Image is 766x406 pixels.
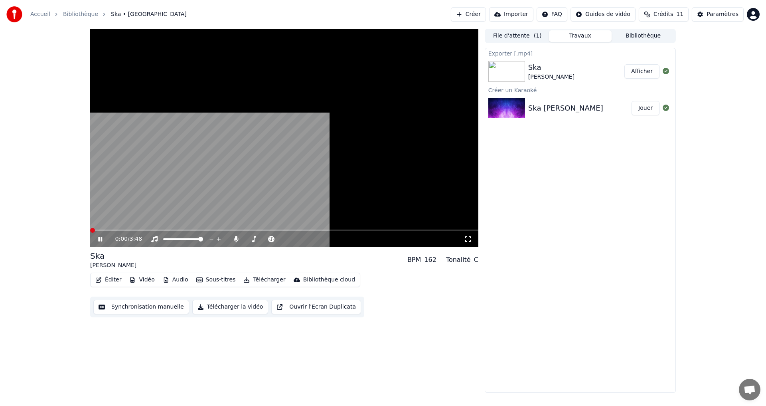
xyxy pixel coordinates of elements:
[528,103,603,114] div: Ska [PERSON_NAME]
[489,7,533,22] button: Importer
[407,255,421,265] div: BPM
[451,7,486,22] button: Créer
[739,379,760,400] a: Ouvrir le chat
[192,300,268,314] button: Télécharger la vidéo
[485,48,675,58] div: Exporter [.mp4]
[63,10,98,18] a: Bibliothèque
[534,32,542,40] span: ( 1 )
[707,10,738,18] div: Paramètres
[485,85,675,95] div: Créer un Karaoké
[30,10,187,18] nav: breadcrumb
[240,274,288,285] button: Télécharger
[474,255,478,265] div: C
[692,7,744,22] button: Paramètres
[424,255,436,265] div: 162
[639,7,689,22] button: Crédits11
[160,274,191,285] button: Audio
[528,62,574,73] div: Ska
[676,10,683,18] span: 11
[90,250,136,261] div: Ska
[193,274,239,285] button: Sous-titres
[115,235,134,243] div: /
[571,7,636,22] button: Guides de vidéo
[30,10,50,18] a: Accueil
[90,261,136,269] div: [PERSON_NAME]
[271,300,361,314] button: Ouvrir l'Ecran Duplicata
[130,235,142,243] span: 3:48
[92,274,124,285] button: Éditer
[126,274,158,285] button: Vidéo
[549,30,612,42] button: Travaux
[93,300,189,314] button: Synchronisation manuelle
[632,101,659,115] button: Jouer
[115,235,128,243] span: 0:00
[528,73,574,81] div: [PERSON_NAME]
[537,7,567,22] button: FAQ
[612,30,675,42] button: Bibliothèque
[111,10,187,18] span: Ska • [GEOGRAPHIC_DATA]
[6,6,22,22] img: youka
[446,255,471,265] div: Tonalité
[303,276,355,284] div: Bibliothèque cloud
[653,10,673,18] span: Crédits
[624,64,659,79] button: Afficher
[486,30,549,42] button: File d'attente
